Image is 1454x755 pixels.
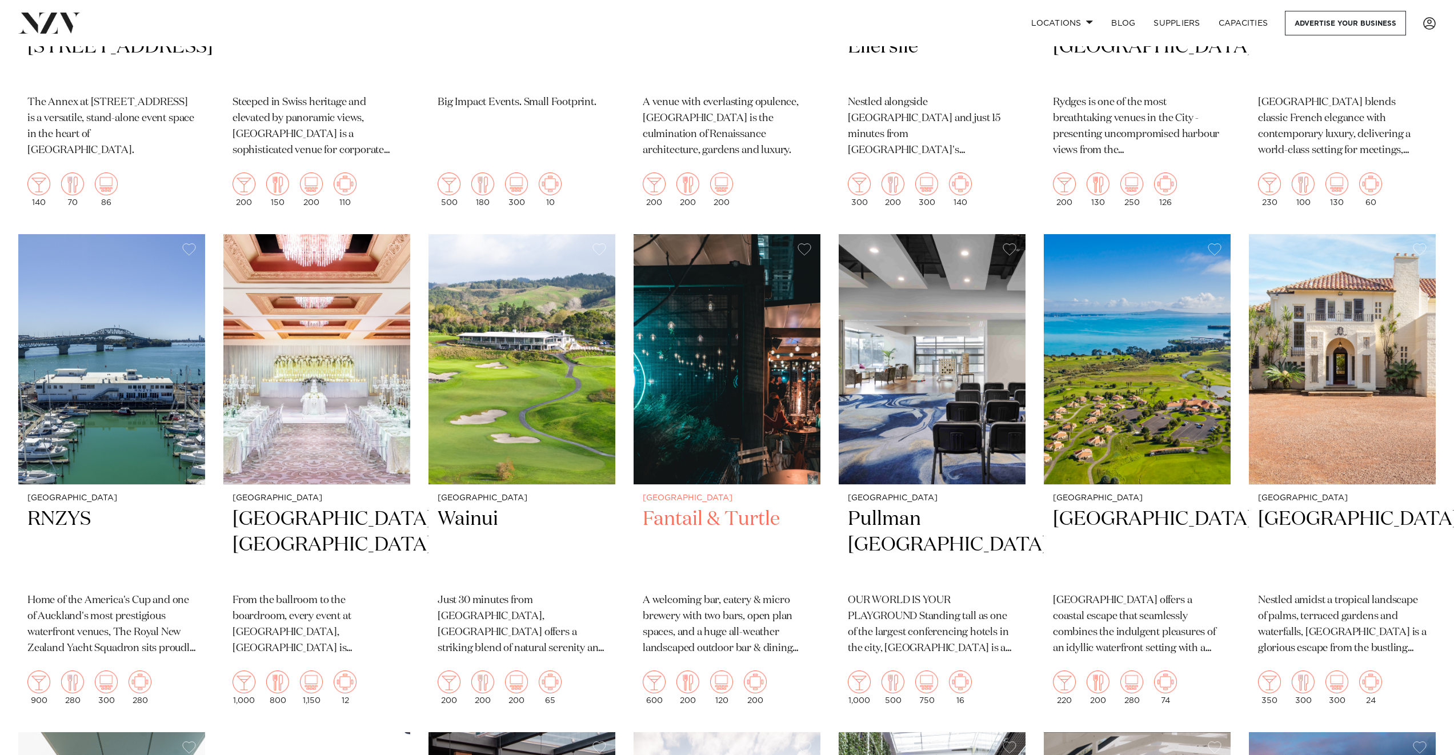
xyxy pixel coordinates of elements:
div: 180 [471,172,494,207]
img: theatre.png [95,172,118,195]
small: [GEOGRAPHIC_DATA] [438,494,606,503]
p: [GEOGRAPHIC_DATA] blends classic French elegance with contemporary luxury, delivering a world-cla... [1258,95,1427,159]
div: 126 [1154,172,1177,207]
img: meeting.png [334,172,357,195]
h2: [GEOGRAPHIC_DATA] [1258,9,1427,86]
img: dining.png [882,670,904,693]
img: meeting.png [539,670,562,693]
img: theatre.png [1120,172,1143,195]
img: meeting.png [1359,670,1382,693]
p: Home of the America's Cup and one of Auckland's most prestigious waterfront venues, The Royal New... [27,593,196,657]
img: meeting.png [949,670,972,693]
img: dining.png [61,172,84,195]
img: dining.png [1292,670,1315,693]
div: 100 [1292,172,1315,207]
h2: Lone Pine Estate [643,9,811,86]
img: dining.png [1087,670,1109,693]
div: 140 [949,172,972,207]
p: OUR WORLD IS YOUR PLAYGROUND Standing tall as one of the largest conferencing hotels in the city,... [848,593,1016,657]
a: Locations [1022,11,1102,35]
img: cocktail.png [233,670,255,693]
div: 24 [1359,670,1382,705]
p: A welcoming bar, eatery & micro brewery with two bars, open plan spaces, and a huge all-weather l... [643,593,811,657]
div: 200 [882,172,904,207]
h2: [GEOGRAPHIC_DATA] [233,9,401,86]
a: [GEOGRAPHIC_DATA] [GEOGRAPHIC_DATA] [GEOGRAPHIC_DATA] offers a coastal escape that seamlessly com... [1044,234,1231,714]
img: cocktail.png [1053,670,1076,693]
div: 110 [334,172,357,207]
div: 200 [438,670,460,705]
div: 140 [27,172,50,207]
img: theatre.png [505,172,528,195]
a: BLOG [1102,11,1144,35]
h2: Wainui [438,507,606,584]
h2: Pullman [GEOGRAPHIC_DATA] [848,507,1016,584]
small: [GEOGRAPHIC_DATA] [27,494,196,503]
div: 70 [61,172,84,207]
div: 130 [1087,172,1109,207]
a: [GEOGRAPHIC_DATA] Fantail & Turtle A welcoming bar, eatery & micro brewery with two bars, open pl... [634,234,820,714]
img: theatre.png [710,172,733,195]
img: dining.png [1087,172,1109,195]
img: meeting.png [1154,172,1177,195]
div: 200 [744,670,767,705]
div: 65 [539,670,562,705]
h2: [GEOGRAPHIC_DATA], [GEOGRAPHIC_DATA] [233,507,401,584]
img: cocktail.png [643,670,666,693]
p: Nestled alongside [GEOGRAPHIC_DATA] and just 15 minutes from [GEOGRAPHIC_DATA]'s [GEOGRAPHIC_DATA... [848,95,1016,159]
img: meeting.png [1359,172,1382,195]
div: 200 [676,670,699,705]
p: Nestled amidst a tropical landscape of palms, terraced gardens and waterfalls, [GEOGRAPHIC_DATA] ... [1258,593,1427,657]
div: 300 [848,172,871,207]
img: cocktail.png [27,670,50,693]
div: 150 [266,172,289,207]
div: 130 [1325,172,1348,207]
h2: Novotel Auckland Ellerslie [848,9,1016,86]
img: meeting.png [129,670,151,693]
div: 200 [643,172,666,207]
small: [GEOGRAPHIC_DATA] [233,494,401,503]
p: [GEOGRAPHIC_DATA] offers a coastal escape that seamlessly combines the indulgent pleasures of an ... [1053,593,1221,657]
small: [GEOGRAPHIC_DATA] [643,494,811,503]
h2: Pipiri Lane [438,9,606,86]
img: meeting.png [539,172,562,195]
div: 200 [300,172,323,207]
a: [GEOGRAPHIC_DATA] [GEOGRAPHIC_DATA] Nestled amidst a tropical landscape of palms, terraced garden... [1249,234,1436,714]
img: dining.png [676,172,699,195]
div: 280 [129,670,151,705]
img: theatre.png [1120,670,1143,693]
div: 120 [710,670,733,705]
div: 300 [95,670,118,705]
a: [GEOGRAPHIC_DATA] [GEOGRAPHIC_DATA], [GEOGRAPHIC_DATA] From the ballroom to the boardroom, every ... [223,234,410,714]
div: 280 [1120,670,1143,705]
div: 200 [505,670,528,705]
img: theatre.png [1325,670,1348,693]
img: theatre.png [505,670,528,693]
p: A venue with everlasting opulence, [GEOGRAPHIC_DATA] is the culmination of Renaissance architectu... [643,95,811,159]
div: 1,000 [233,670,255,705]
img: cocktail.png [643,172,666,195]
img: cocktail.png [1053,172,1076,195]
a: Advertise your business [1285,11,1406,35]
img: nzv-logo.png [18,13,81,33]
a: [GEOGRAPHIC_DATA] Pullman [GEOGRAPHIC_DATA] OUR WORLD IS YOUR PLAYGROUND Standing tall as one of ... [839,234,1026,714]
img: cocktail.png [1258,172,1281,195]
div: 230 [1258,172,1281,207]
div: 60 [1359,172,1382,207]
img: dining.png [266,670,289,693]
div: 200 [710,172,733,207]
div: 750 [915,670,938,705]
h2: RNZYS [27,507,196,584]
img: meeting.png [1154,670,1177,693]
p: Just 30 minutes from [GEOGRAPHIC_DATA], [GEOGRAPHIC_DATA] offers a striking blend of natural sere... [438,593,606,657]
img: cocktail.png [848,670,871,693]
div: 86 [95,172,118,207]
img: theatre.png [710,670,733,693]
div: 900 [27,670,50,705]
div: 300 [915,172,938,207]
img: cocktail.png [848,172,871,195]
a: [GEOGRAPHIC_DATA] Wainui Just 30 minutes from [GEOGRAPHIC_DATA], [GEOGRAPHIC_DATA] offers a strik... [428,234,615,714]
div: 280 [61,670,84,705]
img: meeting.png [744,670,767,693]
img: cocktail.png [438,172,460,195]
